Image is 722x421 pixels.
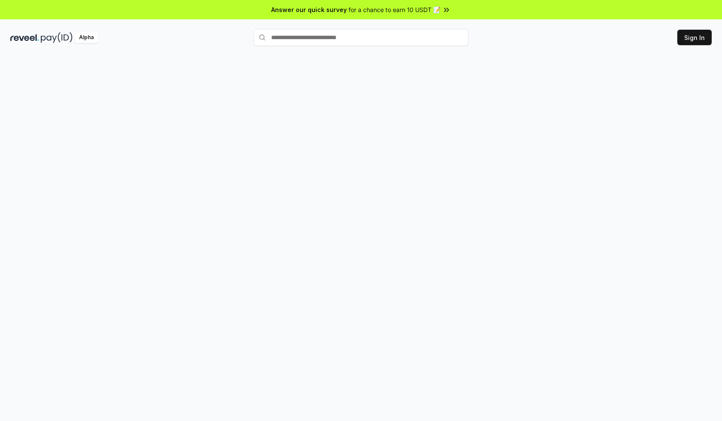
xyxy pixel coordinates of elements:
[271,5,347,14] span: Answer our quick survey
[10,32,39,43] img: reveel_dark
[41,32,73,43] img: pay_id
[677,30,712,45] button: Sign In
[74,32,98,43] div: Alpha
[349,5,441,14] span: for a chance to earn 10 USDT 📝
